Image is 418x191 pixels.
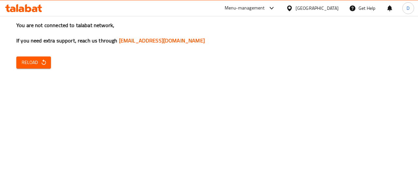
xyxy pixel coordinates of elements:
button: Reload [16,56,51,69]
a: [EMAIL_ADDRESS][DOMAIN_NAME] [119,36,205,45]
div: [GEOGRAPHIC_DATA] [296,5,339,12]
span: Reload [22,58,46,67]
div: Menu-management [225,4,265,12]
span: D [407,5,410,12]
h3: You are not connected to talabat network, If you need extra support, reach us through [16,22,402,44]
